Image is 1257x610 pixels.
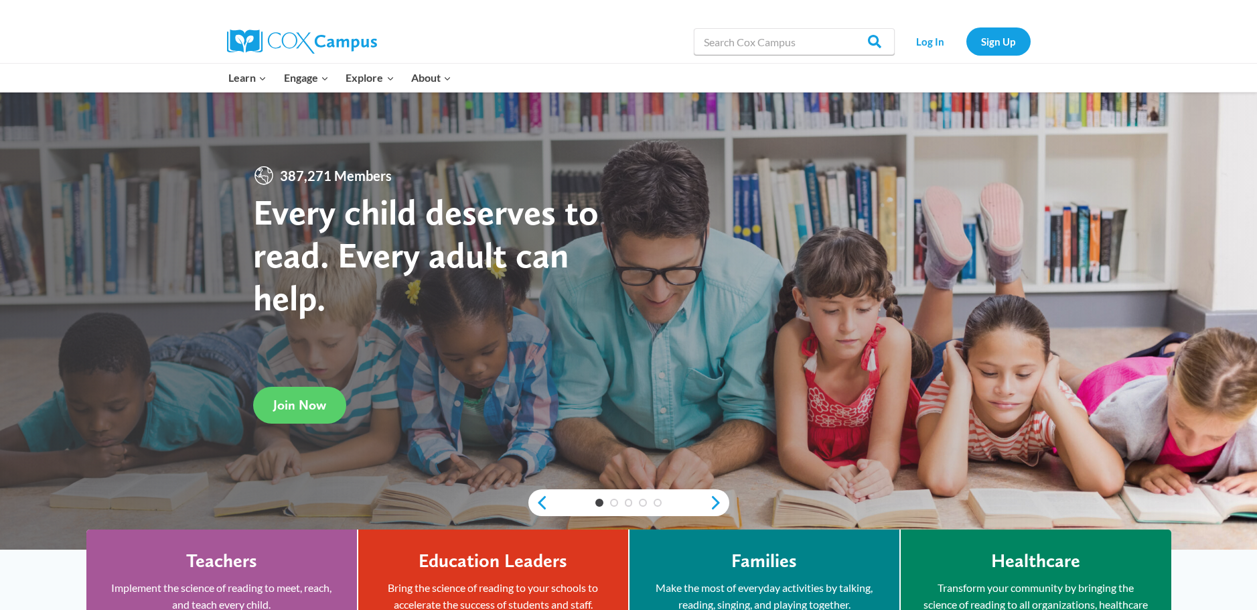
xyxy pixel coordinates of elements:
a: 4 [639,499,647,507]
span: Join Now [273,397,326,413]
img: Cox Campus [227,29,377,54]
a: 3 [625,499,633,507]
h4: Healthcare [991,550,1080,572]
h4: Families [731,550,797,572]
a: previous [528,495,548,511]
span: Explore [346,69,394,86]
a: next [709,495,729,511]
h4: Education Leaders [419,550,567,572]
a: Log In [901,27,960,55]
h4: Teachers [186,550,257,572]
span: Engage [284,69,329,86]
strong: Every child deserves to read. Every adult can help. [253,190,599,318]
span: 387,271 Members [275,165,397,186]
a: 2 [610,499,618,507]
a: 5 [654,499,662,507]
a: Join Now [253,387,346,424]
span: Learn [228,69,267,86]
div: content slider buttons [528,489,729,516]
a: Sign Up [966,27,1031,55]
nav: Secondary Navigation [901,27,1031,55]
a: 1 [595,499,603,507]
span: About [411,69,451,86]
nav: Primary Navigation [220,64,460,92]
input: Search Cox Campus [694,28,895,55]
